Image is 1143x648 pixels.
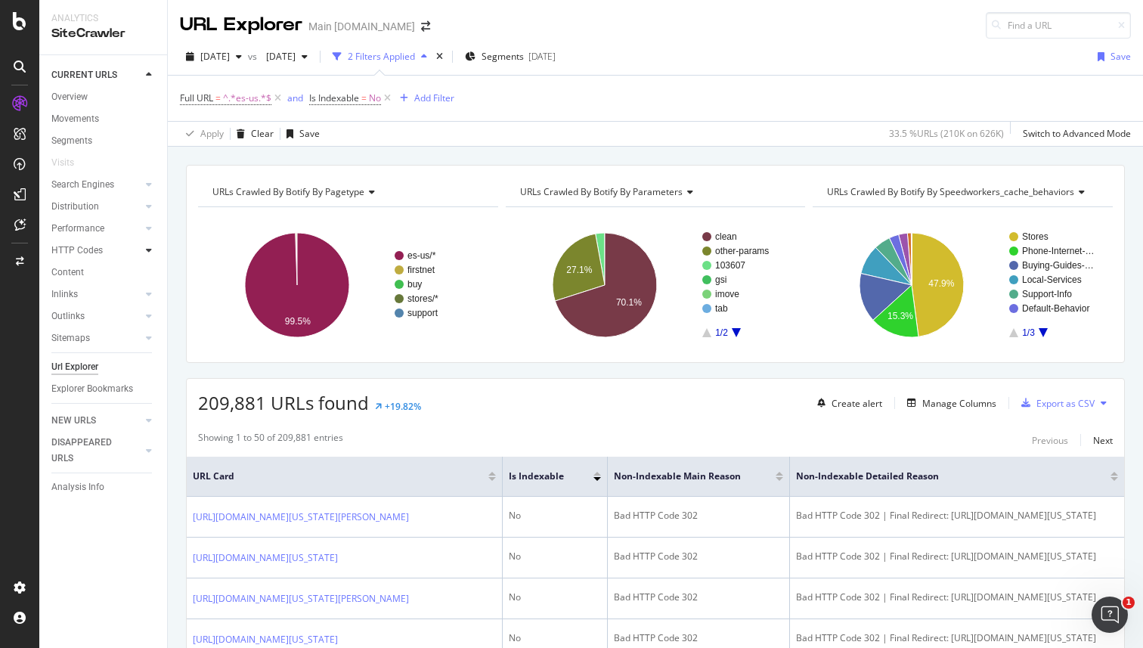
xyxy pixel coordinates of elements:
[1022,289,1072,299] text: Support-Info
[193,591,409,606] a: [URL][DOMAIN_NAME][US_STATE][PERSON_NAME]
[280,122,320,146] button: Save
[715,274,726,285] text: gsi
[198,431,343,449] div: Showing 1 to 50 of 209,881 entries
[813,219,1113,351] svg: A chart.
[193,510,409,525] a: [URL][DOMAIN_NAME][US_STATE][PERSON_NAME]
[198,219,498,351] svg: A chart.
[51,133,92,149] div: Segments
[51,199,141,215] a: Distribution
[51,330,141,346] a: Sitemaps
[180,12,302,38] div: URL Explorer
[193,550,338,566] a: [URL][DOMAIN_NAME][US_STATE]
[509,470,571,483] span: Is Indexable
[414,91,454,104] div: Add Filter
[51,177,114,193] div: Search Engines
[180,91,213,104] span: Full URL
[51,89,156,105] a: Overview
[811,391,882,415] button: Create alert
[1015,391,1095,415] button: Export as CSV
[1093,431,1113,449] button: Next
[614,550,783,563] div: Bad HTTP Code 302
[51,308,85,324] div: Outlinks
[51,89,88,105] div: Overview
[200,127,224,140] div: Apply
[1123,597,1135,609] span: 1
[1022,231,1049,242] text: Stores
[200,50,230,63] span: 2025 Aug. 17th
[193,470,485,483] span: URL Card
[1022,303,1089,314] text: Default-Behavior
[1017,122,1131,146] button: Switch to Advanced Mode
[251,127,274,140] div: Clear
[509,631,601,645] div: No
[51,243,103,259] div: HTTP Codes
[51,221,141,237] a: Performance
[433,49,446,64] div: times
[1092,597,1128,633] iframe: Intercom live chat
[1092,45,1131,69] button: Save
[517,180,792,204] h4: URLs Crawled By Botify By parameters
[51,177,141,193] a: Search Engines
[51,12,155,25] div: Analytics
[459,45,562,69] button: Segments[DATE]
[51,67,117,83] div: CURRENT URLS
[348,50,415,63] div: 2 Filters Applied
[1032,431,1068,449] button: Previous
[51,111,99,127] div: Movements
[51,435,141,467] a: DISAPPEARED URLS
[922,397,996,410] div: Manage Columns
[369,88,381,109] span: No
[506,219,806,351] svg: A chart.
[1023,127,1131,140] div: Switch to Advanced Mode
[715,327,728,338] text: 1/2
[287,91,303,105] button: and
[308,19,415,34] div: Main [DOMAIN_NAME]
[51,479,156,495] a: Analysis Info
[715,260,745,271] text: 103607
[421,21,430,32] div: arrow-right-arrow-left
[614,631,783,645] div: Bad HTTP Code 302
[509,550,601,563] div: No
[482,50,524,63] span: Segments
[51,413,141,429] a: NEW URLS
[327,45,433,69] button: 2 Filters Applied
[796,550,1118,563] div: Bad HTTP Code 302 | Final Redirect: [URL][DOMAIN_NAME][US_STATE]
[260,45,314,69] button: [DATE]
[51,111,156,127] a: Movements
[285,316,311,327] text: 99.5%
[51,265,84,281] div: Content
[231,122,274,146] button: Clear
[1093,434,1113,447] div: Next
[193,632,338,647] a: [URL][DOMAIN_NAME][US_STATE]
[51,287,78,302] div: Inlinks
[1022,246,1094,256] text: Phone-Internet-…
[407,250,436,261] text: es-us/*
[51,199,99,215] div: Distribution
[51,243,141,259] a: HTTP Codes
[1022,274,1082,285] text: Local-Services
[509,509,601,522] div: No
[986,12,1131,39] input: Find a URL
[394,89,454,107] button: Add Filter
[309,91,359,104] span: Is Indexable
[51,133,156,149] a: Segments
[614,591,783,604] div: Bad HTTP Code 302
[51,359,156,375] a: Url Explorer
[51,308,141,324] a: Outlinks
[212,185,364,198] span: URLs Crawled By Botify By pagetype
[180,45,248,69] button: [DATE]
[566,265,592,275] text: 27.1%
[1032,434,1068,447] div: Previous
[614,470,753,483] span: Non-Indexable Main Reason
[827,185,1074,198] span: URLs Crawled By Botify By speedworkers_cache_behaviors
[407,308,438,318] text: support
[1110,50,1131,63] div: Save
[715,303,728,314] text: tab
[287,91,303,104] div: and
[215,91,221,104] span: =
[260,50,296,63] span: 2025 May. 18th
[223,88,271,109] span: ^.*es-us.*$
[887,311,913,321] text: 15.3%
